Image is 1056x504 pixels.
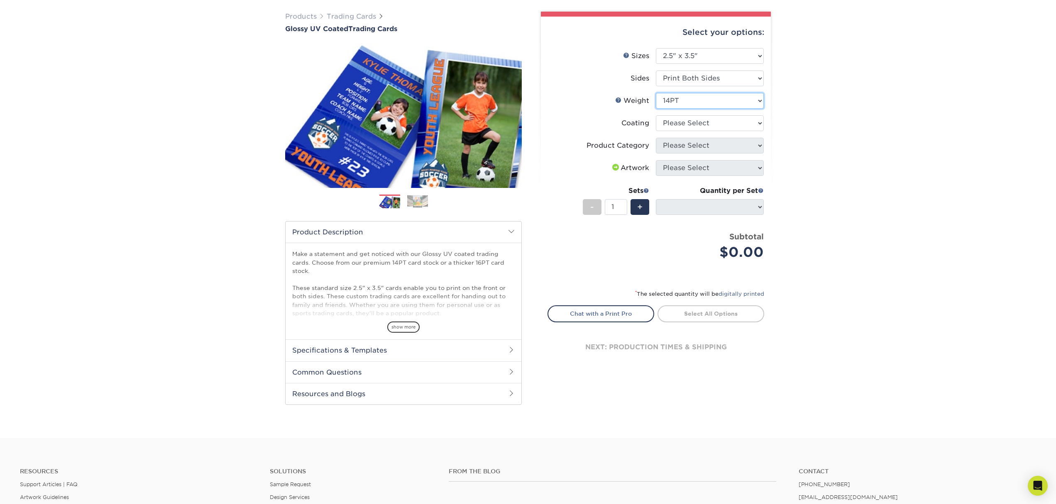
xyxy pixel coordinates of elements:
div: Coating [621,118,649,128]
a: Select All Options [658,305,764,322]
small: The selected quantity will be [635,291,764,297]
a: Products [285,12,317,20]
h1: Trading Cards [285,25,522,33]
h2: Specifications & Templates [286,339,521,361]
div: next: production times & shipping [548,322,764,372]
span: - [590,201,594,213]
div: $0.00 [662,242,764,262]
div: Sizes [623,51,649,61]
h4: Resources [20,468,257,475]
a: Trading Cards [327,12,376,20]
img: Glossy UV Coated 01 [285,34,522,197]
img: Trading Cards 02 [407,195,428,208]
img: Trading Cards 01 [379,195,400,209]
div: Open Intercom Messenger [1028,476,1048,496]
span: + [637,201,643,213]
span: show more [387,321,420,333]
div: Weight [615,96,649,106]
div: Quantity per Set [656,186,764,196]
h2: Common Questions [286,361,521,383]
a: [PHONE_NUMBER] [799,481,850,487]
h4: Solutions [270,468,436,475]
a: Glossy UV CoatedTrading Cards [285,25,522,33]
div: Select your options: [548,17,764,48]
a: Artwork Guidelines [20,494,69,500]
a: Sample Request [270,481,311,487]
strong: Subtotal [729,232,764,241]
a: Contact [799,468,1036,475]
div: Product Category [587,141,649,151]
h4: From the Blog [449,468,776,475]
h2: Product Description [286,222,521,243]
a: digitally printed [719,291,764,297]
h2: Resources and Blogs [286,383,521,404]
div: Sets [583,186,649,196]
div: Sides [631,73,649,83]
a: Chat with a Print Pro [548,305,654,322]
a: [EMAIL_ADDRESS][DOMAIN_NAME] [799,494,898,500]
div: Artwork [611,163,649,173]
p: Make a statement and get noticed with our Glossy UV coated trading cards. Choose from our premium... [292,250,515,351]
a: Support Articles | FAQ [20,481,78,487]
span: Glossy UV Coated [285,25,348,33]
a: Design Services [270,494,310,500]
